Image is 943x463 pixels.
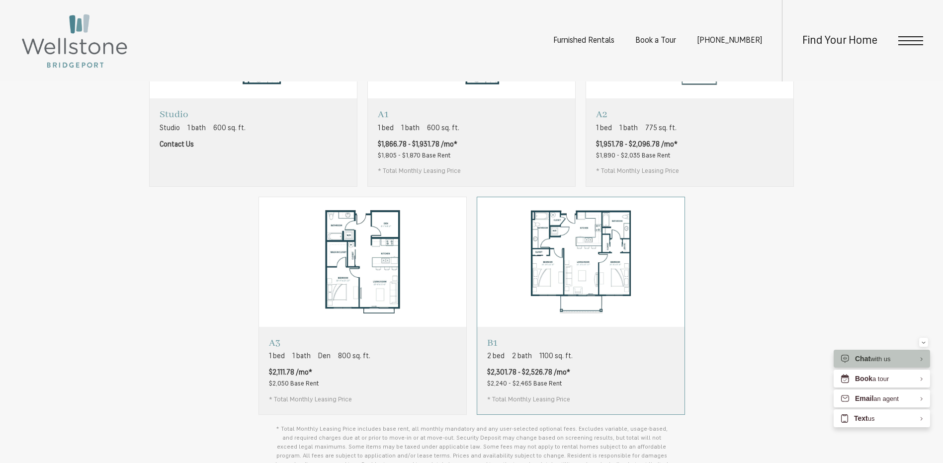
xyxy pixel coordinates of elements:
[487,351,505,362] span: 2 bed
[487,368,570,378] span: $2,301.78 - $2,526.78 /mo*
[619,123,638,134] span: 1 bath
[477,197,685,415] a: View floorplan B1
[187,123,206,134] span: 1 bath
[553,37,614,45] a: Furnished Rentals
[635,37,676,45] a: Book a Tour
[596,140,678,150] span: $1,951.78 - $2,096.78 /mo*
[477,197,685,327] img: B1 - 2 bedroom floorplan layout with 2 bathrooms and 1100 square feet
[20,12,129,70] img: Wellstone
[401,123,420,134] span: 1 bath
[318,351,331,362] span: Den
[213,123,246,134] span: 600 sq. ft.
[292,351,311,362] span: 1 bath
[596,166,679,176] span: * Total Monthly Leasing Price
[487,395,570,405] span: * Total Monthly Leasing Price
[338,351,370,362] span: 800 sq. ft.
[697,37,762,45] span: [PHONE_NUMBER]
[160,108,246,121] p: Studio
[697,37,762,45] a: Call us at (253) 400-3144
[269,381,319,387] span: $2,050 Base Rent
[258,197,467,415] a: View floorplan A3
[378,166,461,176] span: * Total Monthly Leasing Price
[596,108,679,121] p: A2
[645,123,677,134] span: 775 sq. ft.
[596,123,612,134] span: 1 bed
[378,108,461,121] p: A1
[269,395,352,405] span: * Total Monthly Leasing Price
[269,337,370,349] p: A3
[269,351,285,362] span: 1 bed
[160,140,194,150] span: Contact Us
[802,35,877,47] a: Find Your Home
[539,351,573,362] span: 1100 sq. ft.
[269,368,312,378] span: $2,111.78 /mo*
[259,197,466,327] img: A3 - 1 bedroom floorplan layout with 1 bathroom and 800 square feet
[596,153,670,159] span: $1,890 - $2,035 Base Rent
[898,36,923,45] button: Open Menu
[487,337,573,349] p: B1
[512,351,532,362] span: 2 bath
[378,153,450,159] span: $1,805 - $1,870 Base Rent
[427,123,459,134] span: 600 sq. ft.
[160,123,180,134] span: Studio
[487,381,562,387] span: $2,240 - $2,465 Base Rent
[378,123,394,134] span: 1 bed
[378,140,457,150] span: $1,866.78 - $1,931.78 /mo*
